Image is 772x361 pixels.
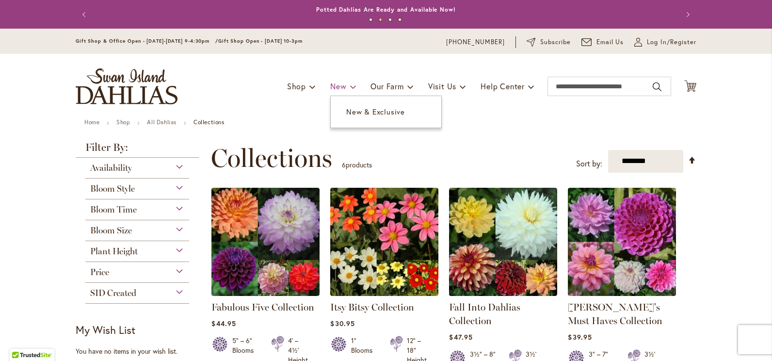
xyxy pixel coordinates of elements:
[90,225,132,236] span: Bloom Size
[446,37,505,47] a: [PHONE_NUMBER]
[568,301,662,327] a: [PERSON_NAME]'s Must Haves Collection
[449,332,472,342] span: $47.95
[330,188,438,296] img: Itsy Bitsy Collection
[76,38,218,44] span: Gift Shop & Office Open - [DATE]-[DATE] 9-4:30pm /
[76,142,199,158] strong: Filter By:
[568,188,676,296] img: Heather's Must Haves Collection
[193,118,225,126] strong: Collections
[90,288,136,298] span: SID Created
[647,37,696,47] span: Log In/Register
[568,289,676,298] a: Heather's Must Haves Collection
[330,289,438,298] a: Itsy Bitsy Collection
[346,107,405,116] span: New & Exclusive
[330,301,414,313] a: Itsy Bitsy Collection
[342,157,372,173] p: products
[428,81,456,91] span: Visit Us
[211,188,320,296] img: Fabulous Five Collection
[388,18,392,21] button: 3 of 4
[540,37,571,47] span: Subscribe
[568,332,592,342] span: $39.95
[449,301,520,327] a: Fall Into Dahlias Collection
[218,38,303,44] span: Gift Shop Open - [DATE] 10-3pm
[379,18,382,21] button: 2 of 4
[481,81,525,91] span: Help Center
[211,319,236,328] span: $44.95
[330,81,346,91] span: New
[596,37,624,47] span: Email Us
[449,289,557,298] a: Fall Into Dahlias Collection
[369,18,372,21] button: 1 of 4
[116,118,130,126] a: Shop
[576,155,602,173] label: Sort by:
[342,160,346,169] span: 6
[76,68,177,104] a: store logo
[211,144,332,173] span: Collections
[76,323,135,337] strong: My Wish List
[677,5,696,24] button: Next
[90,267,109,278] span: Price
[581,37,624,47] a: Email Us
[90,183,135,194] span: Bloom Style
[449,188,557,296] img: Fall Into Dahlias Collection
[370,81,403,91] span: Our Farm
[330,319,354,328] span: $30.95
[76,5,95,24] button: Previous
[287,81,306,91] span: Shop
[90,246,138,257] span: Plant Height
[211,289,320,298] a: Fabulous Five Collection
[398,18,402,21] button: 4 of 4
[527,37,571,47] a: Subscribe
[316,6,456,13] a: Potted Dahlias Are Ready and Available Now!
[147,118,177,126] a: All Dahlias
[90,163,132,173] span: Availability
[76,346,205,356] div: You have no items in your wish list.
[7,327,34,354] iframe: Launch Accessibility Center
[90,204,137,215] span: Bloom Time
[84,118,99,126] a: Home
[211,301,314,313] a: Fabulous Five Collection
[634,37,696,47] a: Log In/Register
